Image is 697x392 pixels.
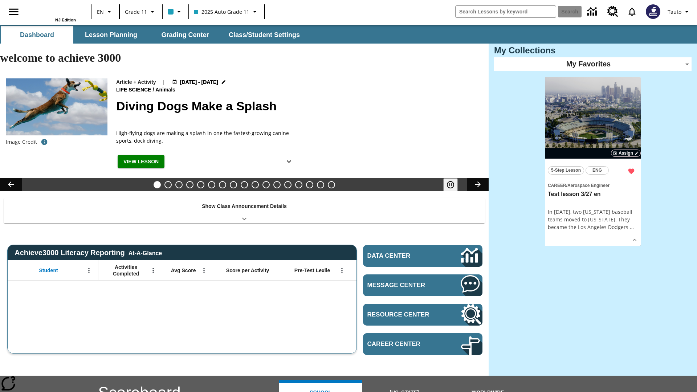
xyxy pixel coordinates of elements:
[586,166,609,175] button: ENG
[467,178,489,191] button: Lesson carousel, Next
[367,340,439,348] span: Career Center
[548,191,638,198] h3: Test lesson 3/27 en
[548,183,566,188] span: Career
[494,45,692,56] h3: My Collections
[603,2,623,21] a: Resource Center, Will open in new tab
[282,155,296,168] button: Show Details
[154,181,161,188] button: Slide 1 Diving Dogs Make a Splash
[191,5,262,18] button: Class: 2025 Auto Grade 11, Select your class
[29,3,76,22] div: Home
[194,8,249,16] span: 2025 Auto Grade 11
[295,181,302,188] button: Slide 14 Between Two Worlds
[548,208,638,231] div: In [DATE], two [US_STATE] baseball teams moved to [US_STATE]. They became the Los Angeles Dodgers
[199,265,209,276] button: Open Menu
[6,78,107,136] img: A dog is jumping high in the air in an attempt to grab a yellow toy with its mouth.
[630,224,634,230] span: …
[566,183,567,188] span: /
[284,181,292,188] button: Slide 13 Career Lesson
[611,150,641,157] button: Assign Choose Dates
[97,8,104,16] span: EN
[619,150,633,156] span: Assign
[15,249,162,257] span: Achieve3000 Literacy Reporting
[219,181,226,188] button: Slide 7 Solar Power to the People
[116,97,480,115] h2: Diving Dogs Make a Splash
[306,181,313,188] button: Slide 15 Hooray for Constitution Day!
[363,274,482,296] a: Message Center
[551,167,581,174] span: 5-Step Lesson
[180,78,218,86] span: [DATE] - [DATE]
[116,86,152,94] span: Life Science
[102,264,150,277] span: Activities Completed
[262,181,270,188] button: Slide 11 Mixed Practice: Citing Evidence
[223,26,306,44] button: Class/Student Settings
[208,181,215,188] button: Slide 6 The Last Homesteaders
[165,5,186,18] button: Class color is light blue. Change class color
[665,5,694,18] button: Profile/Settings
[171,78,228,86] button: Aug 19 - Aug 20 Choose Dates
[252,181,259,188] button: Slide 10 The Invasion of the Free CD
[363,333,482,355] a: Career Center
[567,183,610,188] span: Aerospace Engineer
[164,181,172,188] button: Slide 2 Taking Movies to the X-Dimension
[125,8,147,16] span: Grade 11
[55,18,76,22] span: NJ Edition
[294,267,330,274] span: Pre-Test Lexile
[75,26,147,44] button: Lesson Planning
[129,249,162,257] div: At-A-Glance
[367,282,439,289] span: Message Center
[37,135,52,148] button: Image credit: Gloria Anderson/Alamy Stock Photo
[668,8,681,16] span: Tauto
[186,181,193,188] button: Slide 4 Dirty Jobs Kids Had To Do
[494,57,692,71] div: My Favorites
[241,181,248,188] button: Slide 9 Fashion Forward in Ancient Rome
[94,5,117,18] button: Language: EN, Select a language
[202,203,287,210] p: Show Class Announcement Details
[337,265,347,276] button: Open Menu
[149,26,221,44] button: Grading Center
[162,78,165,86] span: |
[592,167,602,174] span: ENG
[328,181,335,188] button: Slide 17 The Constitution's Balancing Act
[443,178,458,191] button: Pause
[363,245,482,267] a: Data Center
[226,267,269,274] span: Score per Activity
[118,155,164,168] button: View Lesson
[175,181,183,188] button: Slide 3 Do You Want Fries With That?
[3,1,24,23] button: Open side menu
[155,86,176,94] span: Animals
[1,26,73,44] button: Dashboard
[152,87,154,93] span: /
[548,181,638,189] span: Topic: Career/Aerospace Engineer
[122,5,160,18] button: Grade: Grade 11, Select a grade
[363,304,482,326] a: Resource Center, Will open in new tab
[646,4,660,19] img: Avatar
[456,6,556,17] input: search field
[641,2,665,21] button: Select a new avatar
[230,181,237,188] button: Slide 8 Attack of the Terrifying Tomatoes
[197,181,204,188] button: Slide 5 Cars of the Future?
[4,198,485,223] div: Show Class Announcement Details
[29,3,76,18] a: Home
[629,234,640,245] button: Show Details
[6,138,37,146] p: Image Credit
[171,267,196,274] span: Avg Score
[273,181,281,188] button: Slide 12 Pre-release lesson
[116,78,156,86] p: Article + Activity
[367,311,439,318] span: Resource Center
[148,265,159,276] button: Open Menu
[548,166,584,175] button: 5-Step Lesson
[83,265,94,276] button: Open Menu
[443,178,465,191] div: Pause
[116,129,298,144] div: High-flying dogs are making a splash in one the fastest-growing canine sports, dock diving.
[39,267,58,274] span: Student
[317,181,324,188] button: Slide 16 Point of View
[545,77,641,246] div: lesson details
[623,2,641,21] a: Notifications
[367,252,436,260] span: Data Center
[583,2,603,22] a: Data Center
[625,165,638,178] button: Remove from Favorites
